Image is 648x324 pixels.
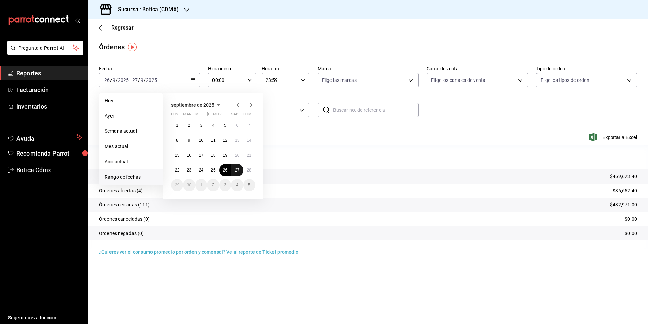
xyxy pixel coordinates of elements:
[132,77,138,83] input: --
[16,165,82,175] span: Botica Cdmx
[231,164,243,176] button: 27 de septiembre de 2025
[118,77,129,83] input: ----
[219,134,231,146] button: 12 de septiembre de 2025
[231,134,243,146] button: 13 de septiembre de 2025
[16,102,82,111] span: Inventarios
[104,77,110,83] input: --
[99,42,125,52] div: Órdenes
[105,112,157,120] span: Ayer
[235,153,239,158] abbr: 20 de septiembre de 2025
[171,101,222,109] button: septiembre de 2025
[219,149,231,161] button: 19 de septiembre de 2025
[200,123,202,128] abbr: 3 de septiembre de 2025
[5,49,83,56] a: Pregunta a Parrot AI
[610,201,637,209] p: $432,971.00
[99,249,298,255] a: ¿Quieres ver el consumo promedio por orden y comensal? Ve al reporte de Ticket promedio
[140,77,144,83] input: --
[211,153,215,158] abbr: 18 de septiembre de 2025
[199,138,203,143] abbr: 10 de septiembre de 2025
[318,66,419,71] label: Marca
[171,102,214,108] span: septiembre de 2025
[219,112,225,119] abbr: viernes
[183,112,191,119] abbr: martes
[427,66,528,71] label: Canal de venta
[8,314,82,321] span: Sugerir nueva función
[7,41,83,55] button: Pregunta a Parrot AI
[99,24,134,31] button: Regresar
[262,66,309,71] label: Hora fin
[99,187,143,194] p: Órdenes abiertas (4)
[208,66,256,71] label: Hora inicio
[188,123,190,128] abbr: 2 de septiembre de 2025
[224,183,226,187] abbr: 3 de octubre de 2025
[248,123,250,128] abbr: 7 de septiembre de 2025
[625,216,637,223] p: $0.00
[247,138,251,143] abbr: 14 de septiembre de 2025
[171,119,183,131] button: 1 de septiembre de 2025
[219,179,231,191] button: 3 de octubre de 2025
[322,77,357,84] span: Elige las marcas
[171,179,183,191] button: 29 de septiembre de 2025
[212,123,215,128] abbr: 4 de septiembre de 2025
[231,149,243,161] button: 20 de septiembre de 2025
[223,168,227,173] abbr: 26 de septiembre de 2025
[99,66,200,71] label: Fecha
[207,119,219,131] button: 4 de septiembre de 2025
[176,138,178,143] abbr: 8 de septiembre de 2025
[219,164,231,176] button: 26 de septiembre de 2025
[212,183,215,187] abbr: 2 de octubre de 2025
[105,158,157,165] span: Año actual
[188,138,190,143] abbr: 9 de septiembre de 2025
[138,77,140,83] span: /
[207,112,247,119] abbr: jueves
[195,179,207,191] button: 1 de octubre de 2025
[235,138,239,143] abbr: 13 de septiembre de 2025
[541,77,589,84] span: Elige los tipos de orden
[116,77,118,83] span: /
[431,77,485,84] span: Elige los canales de venta
[199,168,203,173] abbr: 24 de septiembre de 2025
[248,183,250,187] abbr: 5 de octubre de 2025
[99,230,144,237] p: Órdenes negadas (0)
[195,164,207,176] button: 24 de septiembre de 2025
[236,123,238,128] abbr: 6 de septiembre de 2025
[591,133,637,141] button: Exportar a Excel
[183,164,195,176] button: 23 de septiembre de 2025
[171,134,183,146] button: 8 de septiembre de 2025
[231,179,243,191] button: 4 de octubre de 2025
[183,119,195,131] button: 2 de septiembre de 2025
[18,44,73,52] span: Pregunta a Parrot AI
[243,119,255,131] button: 7 de septiembre de 2025
[200,183,202,187] abbr: 1 de octubre de 2025
[231,112,238,119] abbr: sábado
[195,149,207,161] button: 17 de septiembre de 2025
[105,97,157,104] span: Hoy
[243,149,255,161] button: 21 de septiembre de 2025
[243,112,252,119] abbr: domingo
[247,168,251,173] abbr: 28 de septiembre de 2025
[113,5,179,14] h3: Sucursal: Botica (CDMX)
[236,183,238,187] abbr: 4 de octubre de 2025
[130,77,131,83] span: -
[105,174,157,181] span: Rango de fechas
[16,69,82,78] span: Reportes
[613,187,637,194] p: $36,652.40
[224,123,226,128] abbr: 5 de septiembre de 2025
[112,77,116,83] input: --
[99,201,150,209] p: Órdenes cerradas (111)
[187,168,191,173] abbr: 23 de septiembre de 2025
[175,168,179,173] abbr: 22 de septiembre de 2025
[111,24,134,31] span: Regresar
[171,164,183,176] button: 22 de septiembre de 2025
[16,133,74,141] span: Ayuda
[223,153,227,158] abbr: 19 de septiembre de 2025
[231,119,243,131] button: 6 de septiembre de 2025
[175,153,179,158] abbr: 15 de septiembre de 2025
[207,149,219,161] button: 18 de septiembre de 2025
[247,153,251,158] abbr: 21 de septiembre de 2025
[128,43,137,51] img: Tooltip marker
[207,164,219,176] button: 25 de septiembre de 2025
[146,77,157,83] input: ----
[333,103,419,117] input: Buscar no. de referencia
